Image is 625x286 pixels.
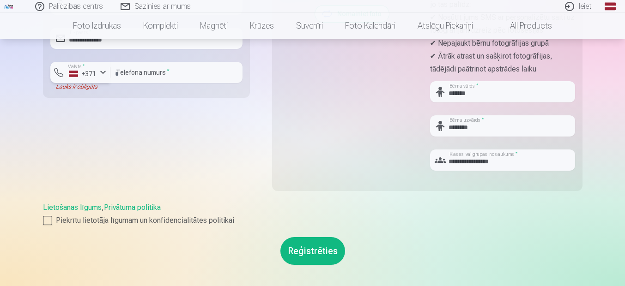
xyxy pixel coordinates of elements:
[132,13,189,39] a: Komplekti
[4,4,14,9] img: /fa1
[484,13,563,39] a: All products
[280,237,345,265] button: Reģistrēties
[104,203,161,212] a: Privātuma politika
[334,13,407,39] a: Foto kalendāri
[43,203,102,212] a: Lietošanas līgums
[430,37,575,50] p: ✔ Nepajaukt bērnu fotogrāfijas grupā
[43,202,583,226] div: ,
[430,50,575,76] p: ✔ Ātrāk atrast un sašķirot fotogrāfijas, tādējādi paātrinot apstrādes laiku
[50,62,110,83] button: Valsts*+371
[285,13,334,39] a: Suvenīri
[69,69,97,78] div: +371
[239,13,285,39] a: Krūzes
[189,13,239,39] a: Magnēti
[62,13,132,39] a: Foto izdrukas
[50,83,110,90] div: Lauks ir obligāts
[43,215,583,226] label: Piekrītu lietotāja līgumam un konfidencialitātes politikai
[407,13,484,39] a: Atslēgu piekariņi
[65,63,88,70] label: Valsts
